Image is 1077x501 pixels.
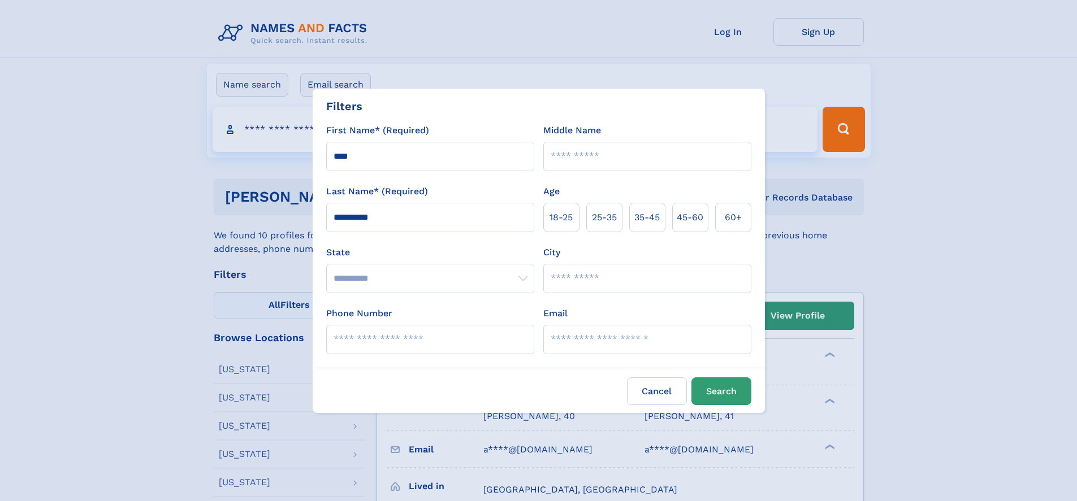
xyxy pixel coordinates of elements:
[543,185,560,198] label: Age
[326,246,534,259] label: State
[677,211,703,224] span: 45‑60
[543,124,601,137] label: Middle Name
[326,124,429,137] label: First Name* (Required)
[592,211,617,224] span: 25‑35
[634,211,660,224] span: 35‑45
[627,377,687,405] label: Cancel
[543,246,560,259] label: City
[725,211,742,224] span: 60+
[326,185,428,198] label: Last Name* (Required)
[691,377,751,405] button: Search
[543,307,568,320] label: Email
[326,307,392,320] label: Phone Number
[550,211,573,224] span: 18‑25
[326,98,362,115] div: Filters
